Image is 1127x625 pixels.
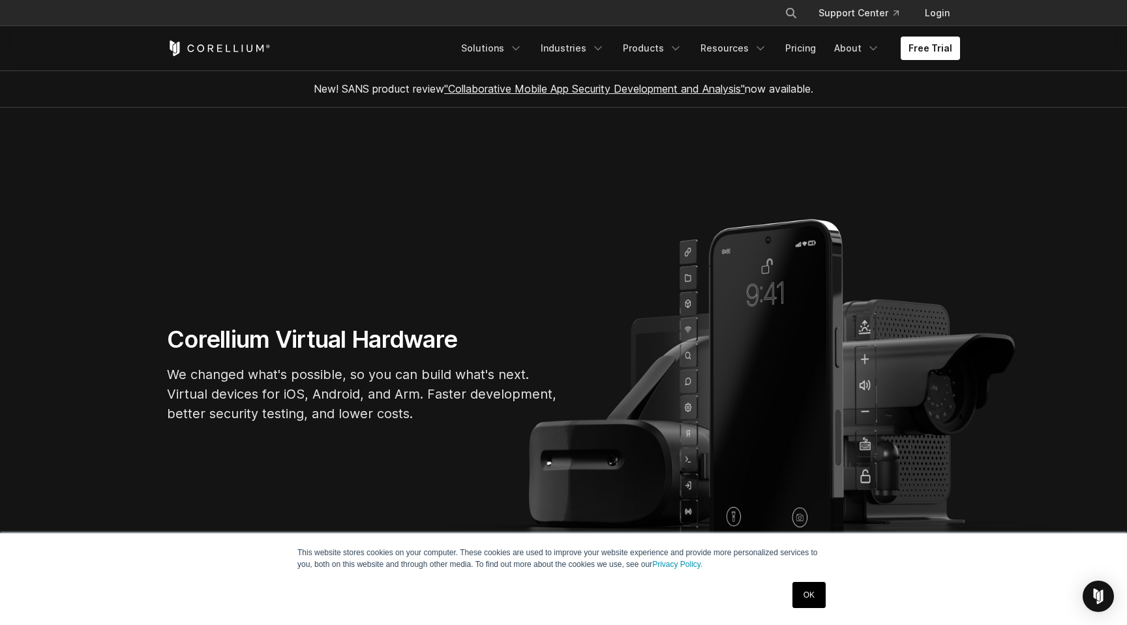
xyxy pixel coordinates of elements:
a: OK [792,582,826,608]
a: Support Center [808,1,909,25]
div: Navigation Menu [769,1,960,25]
h1: Corellium Virtual Hardware [167,325,558,354]
a: Resources [693,37,775,60]
p: We changed what's possible, so you can build what's next. Virtual devices for iOS, Android, and A... [167,365,558,423]
div: Navigation Menu [453,37,960,60]
a: About [826,37,888,60]
span: New! SANS product review now available. [314,82,813,95]
a: Free Trial [901,37,960,60]
a: Login [914,1,960,25]
a: "Collaborative Mobile App Security Development and Analysis" [444,82,745,95]
div: Open Intercom Messenger [1083,581,1114,612]
a: Pricing [777,37,824,60]
a: Corellium Home [167,40,271,56]
button: Search [779,1,803,25]
a: Products [615,37,690,60]
a: Industries [533,37,612,60]
a: Privacy Policy. [652,560,702,569]
p: This website stores cookies on your computer. These cookies are used to improve your website expe... [297,547,830,570]
a: Solutions [453,37,530,60]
